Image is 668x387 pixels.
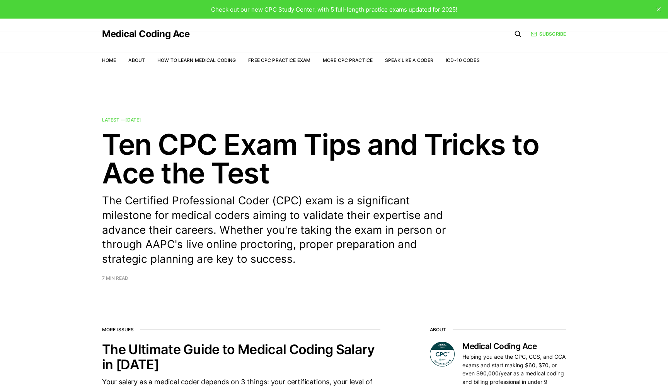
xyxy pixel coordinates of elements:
[531,30,566,38] a: Subscribe
[323,57,373,63] a: More CPC Practice
[211,6,457,13] span: Check out our new CPC Study Center, with 5 full-length practice exams updated for 2025!
[102,117,141,123] span: Latest —
[430,327,566,332] h2: About
[385,57,433,63] a: Speak Like a Coder
[102,342,380,372] h2: The Ultimate Guide to Medical Coding Salary in [DATE]
[125,117,141,123] time: [DATE]
[102,130,566,187] h2: Ten CPC Exam Tips and Tricks to Ace the Test
[102,276,128,281] span: 7 min read
[102,57,116,63] a: Home
[430,342,455,366] img: Medical Coding Ace
[446,57,479,63] a: ICD-10 Codes
[653,3,665,15] button: close
[248,57,310,63] a: Free CPC Practice Exam
[102,193,458,267] p: The Certified Professional Coder (CPC) exam is a significant milestone for medical coders aiming ...
[102,118,566,281] a: Latest —[DATE] Ten CPC Exam Tips and Tricks to Ace the Test The Certified Professional Coder (CPC...
[157,57,236,63] a: How to Learn Medical Coding
[102,327,380,332] h2: More issues
[128,57,145,63] a: About
[462,342,566,351] h3: Medical Coding Ace
[102,29,189,39] a: Medical Coding Ace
